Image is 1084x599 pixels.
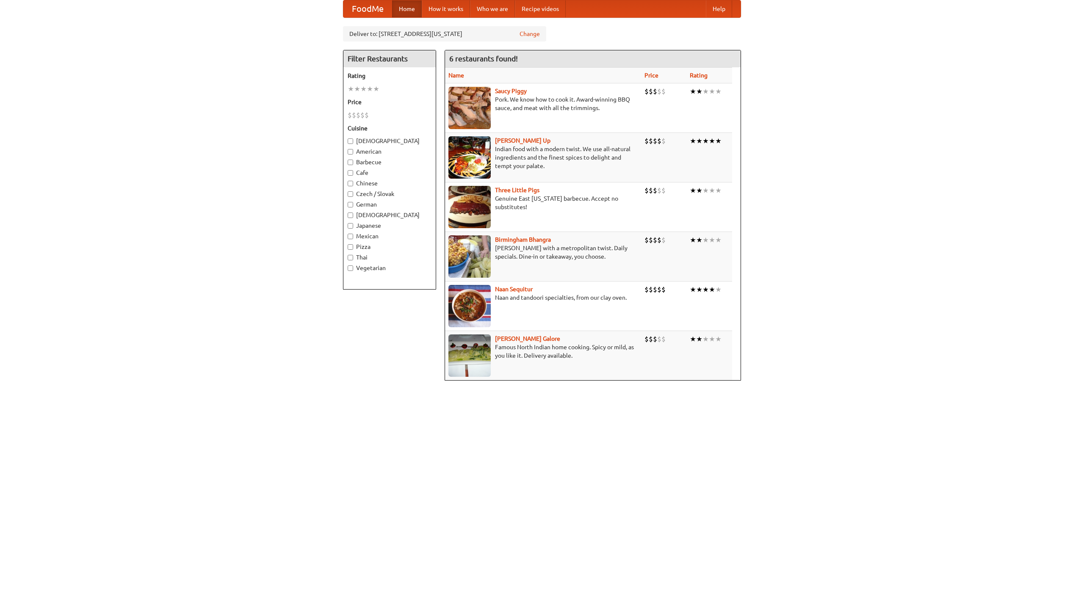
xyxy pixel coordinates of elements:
[343,50,436,67] h4: Filter Restaurants
[343,26,546,41] div: Deliver to: [STREET_ADDRESS][US_STATE]
[348,200,431,209] label: German
[356,110,360,120] li: $
[495,137,550,144] a: [PERSON_NAME] Up
[653,235,657,245] li: $
[448,293,638,302] p: Naan and tandoori specialties, from our clay oven.
[448,235,491,278] img: bhangra.jpg
[348,84,354,94] li: ★
[348,149,353,155] input: American
[715,186,722,195] li: ★
[360,84,367,94] li: ★
[702,285,709,294] li: ★
[644,72,658,79] a: Price
[448,285,491,327] img: naansequitur.jpg
[495,286,533,293] a: Naan Sequitur
[495,236,551,243] a: Birmingham Bhangra
[448,343,638,360] p: Famous North Indian home cooking. Spicy or mild, as you like it. Delivery available.
[448,136,491,179] img: curryup.jpg
[348,98,431,106] h5: Price
[348,158,431,166] label: Barbecue
[715,136,722,146] li: ★
[709,87,715,96] li: ★
[649,136,653,146] li: $
[348,255,353,260] input: Thai
[653,334,657,344] li: $
[644,334,649,344] li: $
[657,334,661,344] li: $
[702,186,709,195] li: ★
[644,235,649,245] li: $
[657,235,661,245] li: $
[715,235,722,245] li: ★
[657,186,661,195] li: $
[348,232,431,240] label: Mexican
[470,0,515,17] a: Who we are
[348,160,353,165] input: Barbecue
[422,0,470,17] a: How it works
[657,136,661,146] li: $
[690,186,696,195] li: ★
[348,170,353,176] input: Cafe
[495,335,560,342] a: [PERSON_NAME] Galore
[696,285,702,294] li: ★
[348,191,353,197] input: Czech / Slovak
[690,87,696,96] li: ★
[696,235,702,245] li: ★
[706,0,732,17] a: Help
[348,264,431,272] label: Vegetarian
[352,110,356,120] li: $
[515,0,566,17] a: Recipe videos
[348,179,431,188] label: Chinese
[696,136,702,146] li: ★
[709,334,715,344] li: ★
[448,145,638,170] p: Indian food with a modern twist. We use all-natural ingredients and the finest spices to delight ...
[690,235,696,245] li: ★
[644,186,649,195] li: $
[690,72,708,79] a: Rating
[348,138,353,144] input: [DEMOGRAPHIC_DATA]
[449,55,518,63] ng-pluralize: 6 restaurants found!
[365,110,369,120] li: $
[709,136,715,146] li: ★
[653,136,657,146] li: $
[649,186,653,195] li: $
[348,221,431,230] label: Japanese
[702,87,709,96] li: ★
[348,213,353,218] input: [DEMOGRAPHIC_DATA]
[661,235,666,245] li: $
[702,334,709,344] li: ★
[348,211,431,219] label: [DEMOGRAPHIC_DATA]
[392,0,422,17] a: Home
[448,334,491,377] img: currygalore.jpg
[448,244,638,261] p: [PERSON_NAME] with a metropolitan twist. Daily specials. Dine-in or takeaway, you choose.
[348,243,431,251] label: Pizza
[348,110,352,120] li: $
[354,84,360,94] li: ★
[653,285,657,294] li: $
[644,136,649,146] li: $
[448,186,491,228] img: littlepigs.jpg
[520,30,540,38] a: Change
[702,235,709,245] li: ★
[715,285,722,294] li: ★
[715,87,722,96] li: ★
[373,84,379,94] li: ★
[495,187,539,193] a: Three Little Pigs
[661,285,666,294] li: $
[360,110,365,120] li: $
[495,88,527,94] a: Saucy Piggy
[696,334,702,344] li: ★
[348,202,353,207] input: German
[649,235,653,245] li: $
[348,181,353,186] input: Chinese
[690,285,696,294] li: ★
[709,285,715,294] li: ★
[448,95,638,112] p: Pork. We know how to cook it. Award-winning BBQ sauce, and meat with all the trimmings.
[696,87,702,96] li: ★
[348,168,431,177] label: Cafe
[448,194,638,211] p: Genuine East [US_STATE] barbecue. Accept no substitutes!
[348,244,353,250] input: Pizza
[661,87,666,96] li: $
